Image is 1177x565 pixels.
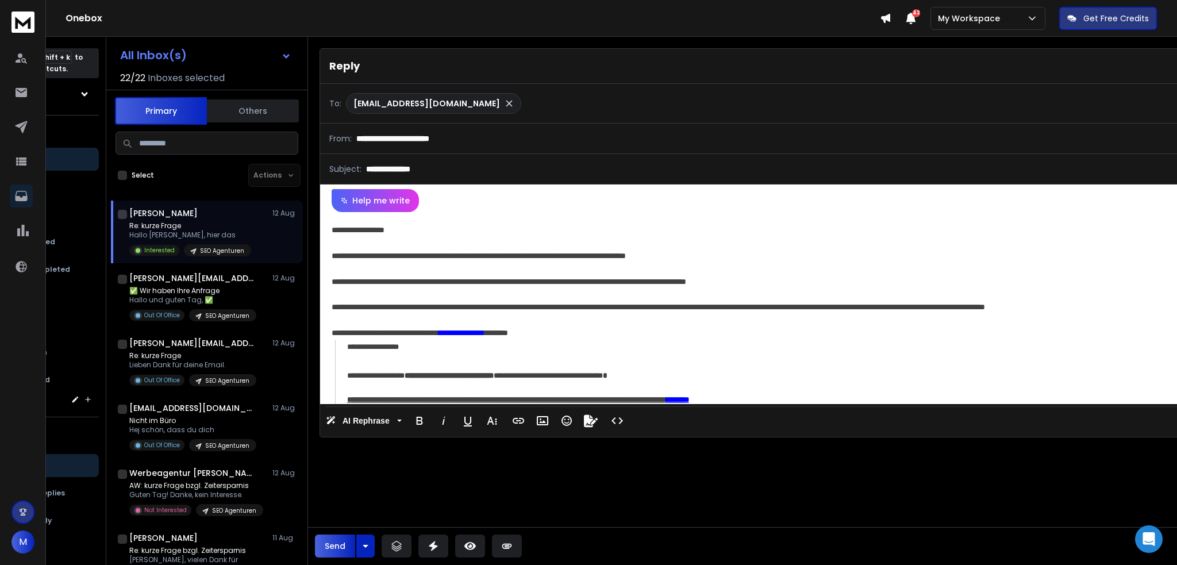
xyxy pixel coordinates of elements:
[580,409,602,432] button: Signature
[144,246,175,255] p: Interested
[332,189,419,212] button: Help me write
[353,98,500,109] p: [EMAIL_ADDRESS][DOMAIN_NAME]
[129,272,256,284] h1: [PERSON_NAME][EMAIL_ADDRESS][DOMAIN_NAME]
[129,221,251,230] p: Re: kurze Frage
[11,11,34,33] img: logo
[144,506,187,514] p: Not Interested
[11,531,34,554] button: M
[409,409,430,432] button: Bold (Ctrl+B)
[129,490,263,499] p: Guten Tag! Danke, kein Interesse.
[115,97,207,125] button: Primary
[329,163,361,175] p: Subject:
[129,425,256,435] p: Hej schön, dass du dich
[272,209,298,218] p: 12 Aug
[1059,7,1157,30] button: Get Free Credits
[912,9,920,17] span: 42
[129,351,256,360] p: Re: kurze Frage
[433,409,455,432] button: Italic (Ctrl+I)
[129,207,198,219] h1: [PERSON_NAME]
[1083,13,1149,24] p: Get Free Credits
[129,286,256,295] p: ✅ Wir haben Ihre Anfrage
[212,506,256,515] p: SEO Agenturen
[556,409,578,432] button: Emoticons
[129,337,256,349] h1: [PERSON_NAME][EMAIL_ADDRESS][DOMAIN_NAME]
[324,409,404,432] button: AI Rephrase
[129,416,256,425] p: Nicht im Büro
[129,546,251,555] p: Re: kurze Frage bzgl. Zeitersparnis
[129,532,198,544] h1: [PERSON_NAME]
[340,416,392,426] span: AI Rephrase
[129,295,256,305] p: Hallo und guten Tag, ✅
[129,467,256,479] h1: Werbeagentur [PERSON_NAME]-Design e.K.
[144,441,180,449] p: Out Of Office
[272,533,298,543] p: 11 Aug
[1135,525,1163,553] div: Open Intercom Messenger
[129,481,263,490] p: AW: kurze Frage bzgl. Zeitersparnis
[272,403,298,413] p: 12 Aug
[457,409,479,432] button: Underline (Ctrl+U)
[129,402,256,414] h1: [EMAIL_ADDRESS][DOMAIN_NAME]
[205,312,249,320] p: SEO Agenturen
[144,311,180,320] p: Out Of Office
[205,441,249,450] p: SEO Agenturen
[144,376,180,385] p: Out Of Office
[129,230,251,240] p: Hallo [PERSON_NAME], hier das
[272,468,298,478] p: 12 Aug
[938,13,1005,24] p: My Workspace
[329,58,360,74] p: Reply
[329,133,352,144] p: From:
[120,49,187,61] h1: All Inbox(s)
[315,535,355,558] button: Send
[129,360,256,370] p: Lieben Dank für deine Email.
[129,555,251,564] p: [PERSON_NAME], vielen Dank für
[205,376,249,385] p: SEO Agenturen
[606,409,628,432] button: Code View
[120,71,145,85] span: 22 / 22
[329,98,341,109] p: To:
[132,171,154,180] label: Select
[200,247,244,255] p: SEO Agenturen
[148,71,225,85] h3: Inboxes selected
[272,274,298,283] p: 12 Aug
[66,11,880,25] h1: Onebox
[111,44,301,67] button: All Inbox(s)
[272,339,298,348] p: 12 Aug
[507,409,529,432] button: Insert Link (Ctrl+K)
[207,98,299,124] button: Others
[481,409,503,432] button: More Text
